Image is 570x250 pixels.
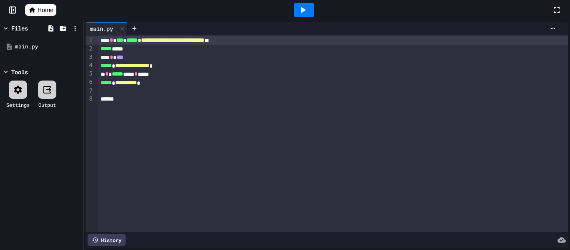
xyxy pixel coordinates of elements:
div: History [88,234,126,246]
div: main.py [86,24,117,33]
div: main.py [15,43,80,51]
iframe: chat widget [501,180,562,216]
div: 8 [86,95,94,103]
div: Files [11,24,28,33]
div: main.py [86,22,128,35]
div: 3 [86,53,94,61]
a: Home [25,4,56,16]
div: Tools [11,68,28,76]
div: 4 [86,61,94,70]
div: Settings [6,101,30,109]
div: 7 [86,87,94,95]
div: Output [38,101,56,109]
span: Home [38,6,53,14]
div: 2 [86,45,94,53]
div: 1 [86,36,94,45]
div: 5 [86,70,94,78]
div: 6 [86,78,94,86]
iframe: chat widget [535,217,562,242]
